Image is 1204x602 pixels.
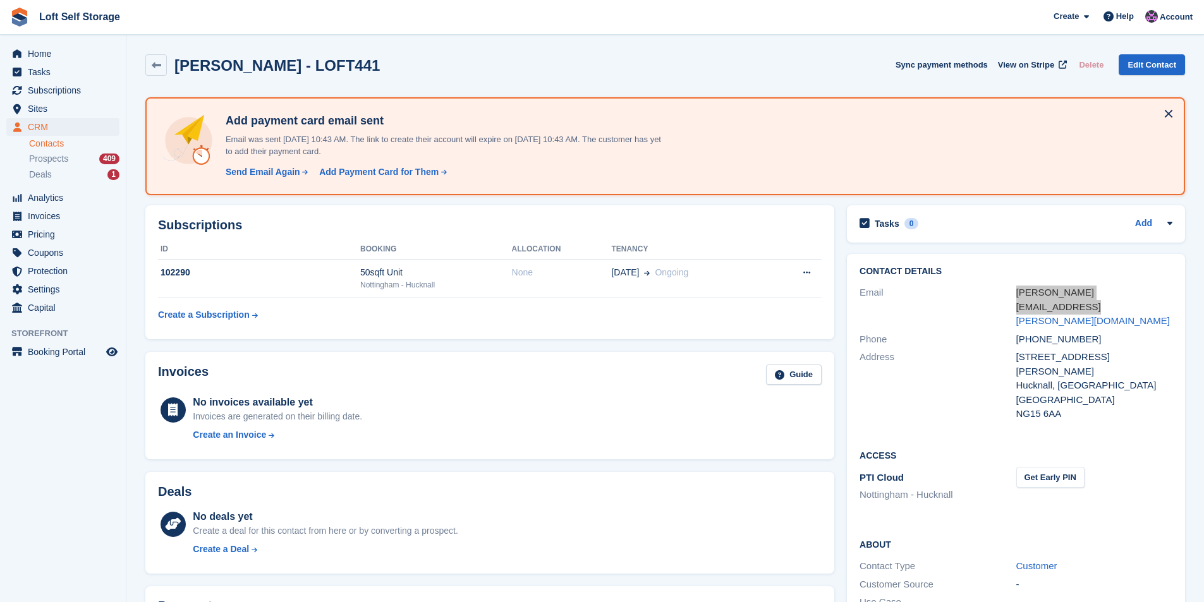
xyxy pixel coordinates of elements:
div: 102290 [158,266,360,279]
div: Create a Subscription [158,308,250,322]
div: Invoices are generated on their billing date. [193,410,362,423]
h2: Deals [158,485,192,499]
a: Customer [1016,560,1057,571]
span: Subscriptions [28,81,104,99]
th: Tenancy [611,239,768,260]
span: View on Stripe [998,59,1054,71]
a: Guide [766,364,822,385]
div: Create a Deal [193,543,249,556]
a: Create a Subscription [158,303,258,327]
span: Ongoing [655,267,688,277]
a: menu [6,45,119,63]
div: Hucknall, [GEOGRAPHIC_DATA] [1016,378,1172,393]
a: Create an Invoice [193,428,362,442]
span: Help [1116,10,1134,23]
th: ID [158,239,360,260]
img: stora-icon-8386f47178a22dfd0bd8f6a31ec36ba5ce8667c1dd55bd0f319d3a0aa187defe.svg [10,8,29,27]
div: Add Payment Card for Them [319,166,439,179]
a: menu [6,189,119,207]
button: Delete [1074,54,1109,75]
span: [DATE] [611,266,639,279]
a: [PERSON_NAME][EMAIL_ADDRESS][PERSON_NAME][DOMAIN_NAME] [1016,287,1170,326]
span: Settings [28,280,104,298]
div: 1 [107,169,119,180]
a: menu [6,244,119,262]
h2: Access [860,448,1172,461]
a: Prospects 409 [29,152,119,166]
div: 0 [904,218,919,229]
h2: About [860,538,1172,550]
a: menu [6,343,119,361]
div: 50sqft Unit [360,266,512,279]
span: Deals [29,169,52,181]
div: Nottingham - Hucknall [360,279,512,291]
a: menu [6,100,119,117]
span: Coupons [28,244,104,262]
p: Email was sent [DATE] 10:43 AM. The link to create their account will expire on [DATE] 10:43 AM. ... [221,133,663,158]
th: Allocation [512,239,612,260]
div: - [1016,577,1172,592]
a: Deals 1 [29,168,119,181]
a: View on Stripe [993,54,1069,75]
h2: Subscriptions [158,218,822,232]
div: Customer Source [860,577,1016,592]
div: 409 [99,154,119,164]
span: Invoices [28,207,104,225]
span: Prospects [29,153,68,165]
h2: Contact Details [860,267,1172,277]
div: [GEOGRAPHIC_DATA] [1016,393,1172,407]
span: Account [1160,11,1193,23]
div: Send Email Again [226,166,300,179]
a: menu [6,81,119,99]
img: Amy Wright [1145,10,1158,23]
button: Sync payment methods [896,54,988,75]
button: Get Early PIN [1016,467,1085,488]
span: Tasks [28,63,104,81]
span: Analytics [28,189,104,207]
div: Create a deal for this contact from here or by converting a prospect. [193,524,458,538]
a: menu [6,262,119,280]
li: Nottingham - Hucknall [860,488,1016,502]
div: [PHONE_NUMBER] [1016,332,1172,347]
div: [STREET_ADDRESS][PERSON_NAME] [1016,350,1172,378]
a: menu [6,299,119,316]
h4: Add payment card email sent [221,114,663,128]
h2: [PERSON_NAME] - LOFT441 [174,57,380,74]
span: Booking Portal [28,343,104,361]
a: Loft Self Storage [34,6,125,27]
img: add-payment-card-4dbda4983b697a7845d177d07a5d71e8a16f1ec00487972de202a45f1e8132f5.svg [162,114,216,167]
a: Add Payment Card for Them [314,166,448,179]
span: Storefront [11,327,126,340]
span: CRM [28,118,104,136]
a: Add [1135,217,1152,231]
div: No invoices available yet [193,395,362,410]
span: PTI Cloud [860,472,904,483]
div: Contact Type [860,559,1016,574]
a: menu [6,226,119,243]
span: Home [28,45,104,63]
div: Email [860,286,1016,328]
a: menu [6,207,119,225]
div: None [512,266,612,279]
a: menu [6,63,119,81]
span: Sites [28,100,104,117]
div: Address [860,350,1016,421]
span: Capital [28,299,104,316]
a: Preview store [104,344,119,359]
span: Pricing [28,226,104,243]
a: menu [6,280,119,298]
h2: Invoices [158,364,209,385]
a: menu [6,118,119,136]
a: Contacts [29,138,119,150]
h2: Tasks [875,218,899,229]
a: Create a Deal [193,543,458,556]
th: Booking [360,239,512,260]
span: Protection [28,262,104,280]
span: Create [1054,10,1079,23]
div: Create an Invoice [193,428,266,442]
a: Edit Contact [1119,54,1185,75]
div: No deals yet [193,509,458,524]
div: Phone [860,332,1016,347]
div: NG15 6AA [1016,407,1172,421]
